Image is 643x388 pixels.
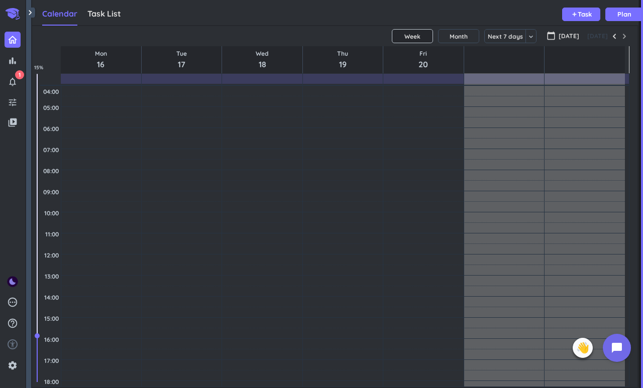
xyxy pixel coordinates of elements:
span: Plan [617,11,631,18]
div: 15:00 [42,315,61,322]
button: Next Week [619,31,629,41]
span: Wed [256,49,269,58]
div: 13:00 [43,273,61,280]
span: 1 [15,70,24,79]
a: settings [4,357,21,373]
div: 06:00 [41,125,61,133]
i: tune [8,97,18,107]
i: bar_chart [8,56,18,66]
i: help_outline [7,318,18,329]
i: video_library [8,117,18,127]
i: notifications_none [8,77,18,87]
i: settings [8,360,18,370]
i: add [571,11,578,18]
div: 18:00 [42,378,61,385]
i: pending [7,297,18,308]
div: 16:00 [42,336,61,343]
span: 17 [176,58,187,70]
div: 07:00 [41,146,61,154]
div: 10:00 [42,209,61,217]
span: 15 % [34,64,52,71]
span: Task [578,11,592,18]
div: 11:00 [43,230,61,238]
span: Calendar [42,9,77,19]
span: 18 [256,58,269,70]
i: keyboard_arrow_down [527,33,535,41]
div: 12:00 [42,251,61,259]
a: Go to June 17, 2025 [174,48,189,71]
span: Tue [176,49,187,58]
div: 14:00 [42,294,61,301]
div: 05:00 [41,104,61,111]
button: Previous Week [609,31,619,41]
div: 17:00 [42,357,61,364]
span: Task List [87,9,121,19]
a: Go to June 18, 2025 [254,48,271,71]
span: Next 7 days [488,33,523,40]
i: calendar_today [547,31,556,40]
button: [DATE] [586,30,609,42]
span: Month [450,33,468,40]
div: 08:00 [41,167,61,175]
a: Go to June 19, 2025 [335,48,350,71]
span: [DATE] [559,32,579,41]
div: 09:00 [41,188,61,196]
span: Thu [337,49,348,58]
a: Go to June 16, 2025 [93,48,109,71]
span: 20 [418,58,428,70]
span: 16 [95,58,107,70]
a: bar_chart [5,53,21,69]
span: 👋 [576,340,589,356]
span: Week [404,33,420,40]
span: Mon [95,49,107,58]
button: addTask [562,8,600,21]
i: chevron_right [25,8,35,18]
span: Fri [418,49,428,58]
div: 04:00 [41,88,61,95]
a: Go to June 20, 2025 [416,48,430,71]
span: 19 [337,58,348,70]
